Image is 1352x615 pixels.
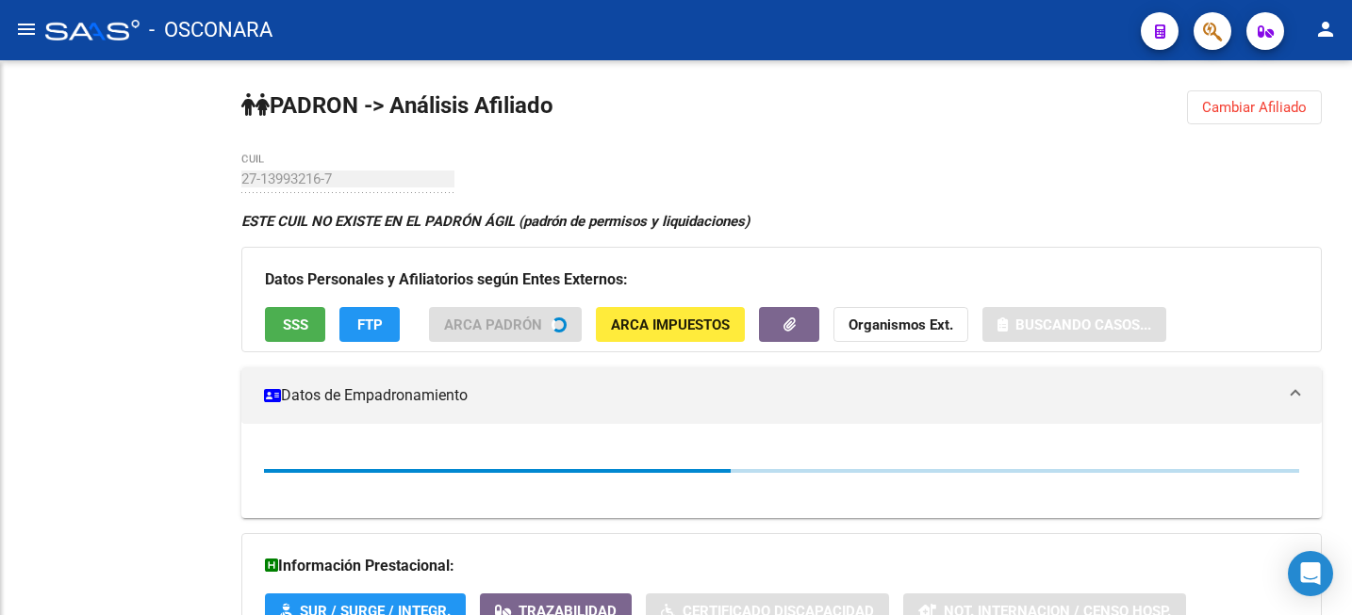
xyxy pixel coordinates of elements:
[849,316,953,333] strong: Organismos Ext.
[265,307,325,342] button: SSS
[265,267,1298,293] h3: Datos Personales y Afiliatorios según Entes Externos:
[1202,99,1307,116] span: Cambiar Afiliado
[833,307,968,342] button: Organismos Ext.
[982,307,1166,342] button: Buscando casos...
[1314,18,1337,40] mat-icon: person
[339,307,400,342] button: FTP
[596,307,745,342] button: ARCA Impuestos
[444,316,542,333] span: ARCA Padrón
[15,18,38,40] mat-icon: menu
[264,385,1277,406] mat-panel-title: Datos de Empadronamiento
[149,9,272,51] span: - OSCONARA
[241,367,1322,424] mat-expansion-panel-header: Datos de Empadronamiento
[357,316,383,333] span: FTP
[241,424,1322,518] div: Datos de Empadronamiento
[283,316,308,333] span: SSS
[1187,90,1322,124] button: Cambiar Afiliado
[429,307,582,342] button: ARCA Padrón
[241,213,750,230] strong: ESTE CUIL NO EXISTE EN EL PADRÓN ÁGIL (padrón de permisos y liquidaciones)
[611,316,730,333] span: ARCA Impuestos
[1288,551,1333,596] div: Open Intercom Messenger
[241,92,553,119] strong: PADRON -> Análisis Afiliado
[1015,316,1151,333] span: Buscando casos...
[265,553,1298,579] h3: Información Prestacional:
